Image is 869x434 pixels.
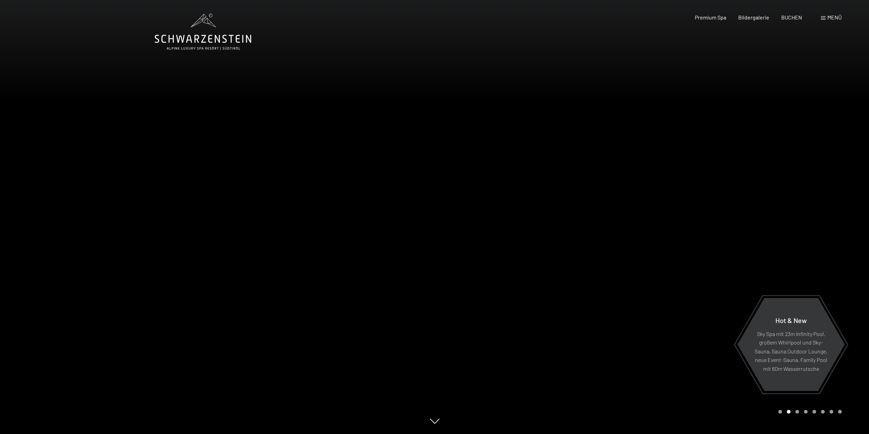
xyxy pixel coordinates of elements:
div: Carousel Page 5 [812,410,816,414]
p: Sky Spa mit 23m Infinity Pool, großem Whirlpool und Sky-Sauna, Sauna Outdoor Lounge, neue Event-S... [754,329,828,373]
a: BUCHEN [781,14,802,20]
a: Premium Spa [695,14,726,20]
span: Hot & New [775,316,807,324]
div: Carousel Page 3 [795,410,799,414]
div: Carousel Page 8 [838,410,842,414]
div: Carousel Page 4 [804,410,808,414]
div: Carousel Page 2 (Current Slide) [787,410,790,414]
a: Hot & New Sky Spa mit 23m Infinity Pool, großem Whirlpool und Sky-Sauna, Sauna Outdoor Lounge, ne... [737,297,845,391]
a: Bildergalerie [738,14,769,20]
div: Carousel Pagination [776,410,842,414]
div: Carousel Page 6 [821,410,825,414]
div: Carousel Page 1 [778,410,782,414]
div: Carousel Page 7 [829,410,833,414]
span: Menü [827,14,842,20]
